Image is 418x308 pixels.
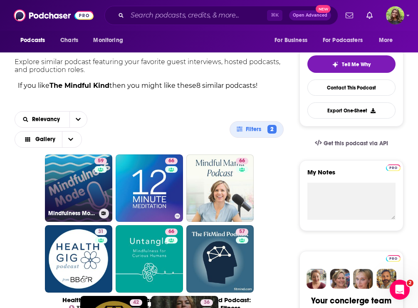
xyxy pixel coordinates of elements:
button: open menu [15,32,56,48]
a: Contact This Podcast [307,79,396,96]
p: Explore similar podcast featuring your favorite guest interviews, hosted podcasts, and production... [15,58,284,74]
span: 66 [168,228,174,236]
h3: Mindfulness Mode [48,210,96,217]
a: 36 [200,299,213,306]
span: ⌘ K [267,10,282,21]
span: 36 [204,298,210,307]
button: Show profile menu [386,6,404,25]
span: For Business [275,35,307,46]
a: 66 [165,158,178,164]
span: Podcasts [20,35,45,46]
a: Get this podcast via API [308,133,395,154]
a: 57 [236,229,248,235]
a: Show notifications dropdown [342,8,356,22]
a: 31 [95,229,107,235]
span: For Podcasters [323,35,363,46]
p: If you like then you might like these 8 similar podcasts ! [15,80,284,91]
div: Health Gig [45,296,112,304]
img: Podchaser Pro [386,164,401,171]
span: Tell Me Why [342,61,371,68]
button: open menu [373,32,403,48]
button: open menu [15,117,69,122]
a: 42 [130,299,142,306]
button: open menu [87,32,134,48]
span: New [316,5,331,13]
a: 66 [165,229,178,235]
div: Untangle [116,296,183,304]
a: 59 [94,158,107,164]
img: Jules Profile [353,269,373,289]
button: open menu [69,112,87,127]
span: More [379,35,393,46]
a: Show notifications dropdown [363,8,376,22]
button: open menu [317,32,375,48]
span: Monitoring [93,35,123,46]
a: Charts [55,32,83,48]
a: 66 [116,225,183,293]
button: tell me why sparkleTell Me Why [307,55,396,73]
button: open menu [269,32,318,48]
span: 2 [407,280,413,286]
span: 66 [239,157,245,165]
button: Open AdvancedNew [289,10,331,20]
a: 66 [186,154,254,222]
button: Export One-Sheet [307,102,396,119]
div: Search podcasts, credits, & more... [104,6,338,25]
span: Relevancy [32,117,63,122]
span: Logged in as reagan34226 [386,6,404,25]
div: Your concierge team [311,296,391,306]
span: 42 [133,298,139,307]
span: Gallery [35,137,55,142]
a: 31 [45,225,112,293]
img: Podchaser Pro [386,255,401,262]
iframe: Intercom live chat [390,280,410,300]
span: 57 [239,228,245,236]
span: Open Advanced [293,13,327,17]
img: Jon Profile [376,269,396,289]
span: 31 [98,228,104,236]
span: 66 [168,157,174,165]
a: 59Mindfulness Mode [45,154,112,222]
a: Pro website [386,254,401,262]
label: My Notes [307,168,396,183]
a: 66 [236,158,248,164]
a: Pro website [386,163,401,171]
img: User Profile [386,6,404,25]
h2: Choose View [15,131,90,148]
a: 57 [186,225,254,293]
span: 59 [98,157,104,165]
button: Filters2 [230,121,284,138]
span: Get this podcast via API [324,140,388,147]
img: tell me why sparkle [332,61,339,68]
span: Charts [60,35,78,46]
span: Filters [246,127,265,132]
span: 2 [267,125,277,134]
a: 66 [116,154,183,222]
h2: Choose List sort [15,111,87,128]
img: Sydney Profile [307,269,326,289]
button: Choose View [15,131,82,148]
img: Podchaser - Follow, Share and Rate Podcasts [14,7,94,23]
input: Search podcasts, credits, & more... [127,9,267,22]
img: Barbara Profile [330,269,350,289]
strong: The Mindful Kind [49,82,109,89]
